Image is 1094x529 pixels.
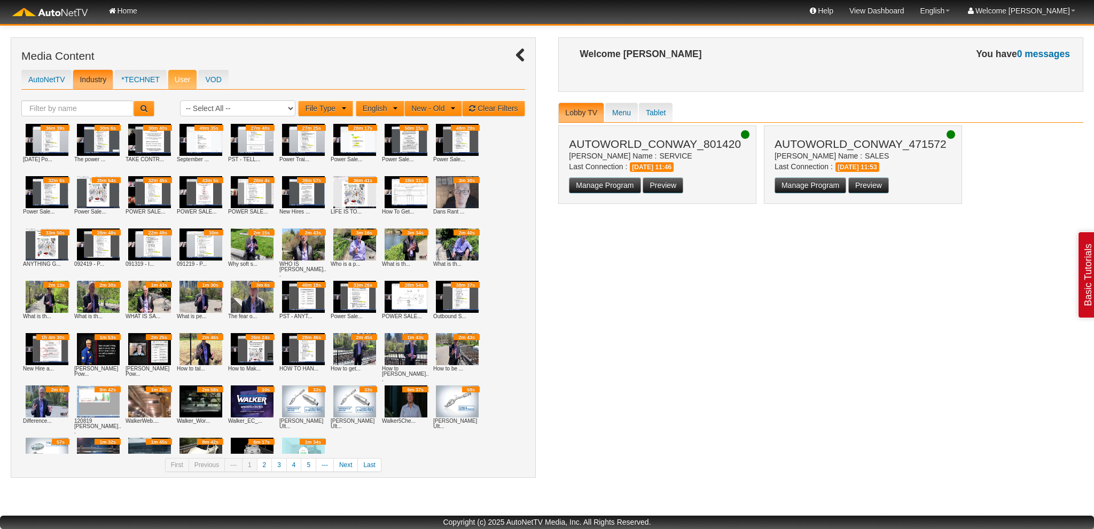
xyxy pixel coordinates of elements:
[74,309,122,319] p: What is th...
[253,229,270,236] p: 2m 15s
[385,176,427,208] img: How To Get The Most Out Of SalesMaxPlus.mp4
[26,281,68,313] img: What is the role of commitment in Sales Power Sales Training.mp4
[404,100,462,116] button: New - Old
[385,333,427,365] img: How to build relationships with customers Power Sales Training Sales Skills.mp4
[202,438,218,446] p: 8m 42s
[126,152,174,162] p: TAKE CONTR...
[385,385,427,417] img: Walker5Checks_English_final.mp4
[128,124,171,156] img: TAKE CONTROL OF THE CONVERSATION... NOW.mp4
[382,309,430,319] p: POWER SALE...
[99,438,116,446] p: 1m 32s
[77,124,120,156] img: The power of making MICRO IMPROVEMENTS every day.mp4
[228,256,276,267] p: Why soft s...
[114,69,167,90] a: *TECHNET
[775,152,951,160] p: [PERSON_NAME] Name :
[251,334,270,341] p: 26m 24s
[231,333,273,365] img: How to Make Out Bound Calls During Corona Epidemic to Help Clients.mp4
[57,438,65,446] p: 57s
[353,281,372,289] p: 33m 26s
[363,104,387,113] span: English
[282,385,325,417] img: Walker Ultra Feature and Benefits_Rachel.mp4
[48,281,65,289] p: 2m 13s
[298,100,353,116] button: File Type
[331,413,379,429] p: [PERSON_NAME] Ult...
[385,228,427,260] img: What is the role of effective communication Power Sales Training Sales Skills.mp4
[433,361,481,372] p: How to be ...
[301,458,316,472] a: 5
[605,102,638,123] a: Menu
[231,228,273,260] img: Why soft skills are important Power Sales Training - Developing Sales skills.mp4
[202,177,218,184] p: 43m 5s
[775,162,951,172] p: Last Connection :
[433,152,481,162] p: Power Sale...
[458,229,475,236] p: 2m 40s
[279,256,327,278] p: WHO IS [PERSON_NAME]...
[231,281,273,313] img: The fear of commitment and failure Power Sales Training.mp4
[97,177,116,184] p: 35m 54s
[433,204,481,215] p: Dans Rant ...
[356,334,372,341] p: 2m 45s
[228,413,276,424] p: Walker_EC_...
[456,124,475,132] p: 48m 20s
[151,386,167,393] p: 1m 25s
[228,152,276,162] p: PST - TELL...
[272,458,287,472] a: 3
[569,162,746,172] p: Last Connection :
[331,309,379,319] p: Power Sale...
[228,204,276,215] p: POWER SALE...
[630,162,674,172] span: [DATE] 11:46
[198,69,228,90] a: VOD
[257,458,272,472] a: 2
[331,256,379,267] p: Who is a p...
[404,177,424,184] p: 18m 31s
[77,333,120,365] img: Molloy Power Moment Power Sales Training Clip 2 - PRACTICE PRACTICE PRACTICE.mp4
[331,361,379,372] p: How to get...
[45,124,65,132] p: 36m 39s
[148,124,167,132] p: 30m 40s
[179,281,222,313] img: What is personal power Power Sales Training - Developing Sales skills.mp4
[202,281,218,289] p: 1m 30s
[775,138,947,150] span: AUTOWORLD_CONWAY_471572
[436,281,479,313] img: Outbound Sales Calls - Power Sales Training - Practice.mp4
[177,204,225,215] p: POWER SALE...
[282,228,325,260] img: WHO IS DAN MOLLOY Molloy Power Sales Training - Developing Sales Skills.mp4
[128,281,171,313] img: WHAT IS SALES Power Sales Training - Developing Sales skills.mp4
[77,281,120,313] img: What is the difference between inbound and outbound calls Power Sales Training Sales Skills..mp4
[279,413,327,429] p: [PERSON_NAME] Ult...
[151,281,167,289] p: 1m 43s
[364,386,372,393] p: 33s
[436,333,479,365] img: How to be good at listening Power Sales Training - Developing Sales skills.mp4
[148,229,167,236] p: 22m 49s
[202,334,218,341] p: 2m 46s
[74,256,122,267] p: 092419 - P...
[26,124,68,156] img: Tuesday Power Sales Training - Simple Approach - Close More Now.mp4
[385,124,427,156] img: Power Sales Training - New Client Intro.mp4
[356,100,405,116] button: English
[458,177,475,184] p: 3m 30s
[334,458,358,472] a: Next
[660,152,692,160] span: SERVICE
[128,176,171,208] img: POWER SALES TRAINING TUESDAY REALISTIC PRACTICE Take Control FUNDAMENTALS 1.mp4
[126,309,174,319] p: WHAT IS SA...
[253,438,270,446] p: 6m 17s
[333,385,376,417] img: Walker Ultra Feature and Benefit Without Warranty.mp4
[333,176,376,208] img: LIFE IS TOUGH - WHAT IS YOUR WHY.mp4
[26,176,68,208] img: Power Sales Training - Foundation work on I CAN HELP YOU WITH THAT.mp4
[382,152,430,162] p: Power Sale...
[26,438,68,470] img: Walker CalCat Coverter.mp4
[569,138,741,150] span: AUTOWORLD_CONWAY_801420
[404,124,424,132] p: 50m 15s
[23,413,71,424] p: Difference...
[1017,49,1070,59] a: 0 messages
[228,361,276,372] p: How to Mak...
[333,333,376,365] img: How to get ready for a sales call Power Sales Training Sales Skills.mp4
[282,333,325,365] img: HOW TO HANDLE OUTBOUND CALLS - POWER SALES TRAINING.mp4
[231,438,273,470] img: Monroe CCES.mp4
[126,204,174,215] p: POWER SALE...
[436,228,479,260] img: What is the role of communication in Sales Power Sales Training Sales Skills.mp4
[302,124,321,132] p: 27m 25s
[282,176,325,208] img: New Hires Training - Session 1 - Intro to the Language Of Commitment.mp4
[202,386,218,393] p: 2m 58s
[279,361,327,372] p: HOW TO HAN...
[462,100,525,116] button: Clear Filters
